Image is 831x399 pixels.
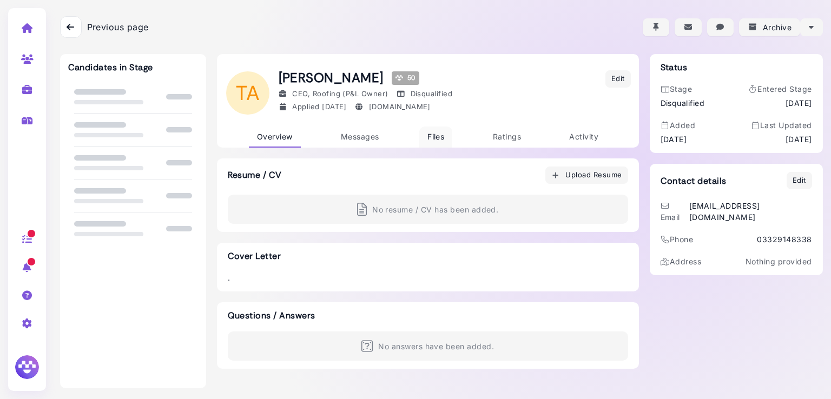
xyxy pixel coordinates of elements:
[661,97,705,109] div: Disqualified
[757,234,812,245] div: 03329148338
[661,62,688,72] h3: Status
[322,102,347,111] time: Sep 01, 2025
[228,272,628,283] p: .
[228,195,628,224] div: No resume / CV has been added.
[279,89,388,99] div: CEO, Roofing (P&L Owner)
[605,70,631,88] button: Edit
[493,132,521,141] span: Ratings
[485,127,529,148] a: Ratings
[14,354,41,381] img: Megan
[226,71,269,115] span: TA
[661,234,694,245] div: Phone
[228,170,282,180] h3: Resume / CV
[661,200,687,223] div: Email
[427,132,444,141] span: Files
[661,134,687,145] time: [DATE]
[249,127,301,148] a: Overview
[569,132,598,141] span: Activity
[279,102,347,112] div: Applied
[257,132,293,141] span: Overview
[750,119,812,131] div: Last Updated
[551,170,622,181] div: Upload Resume
[60,16,149,38] a: Previous page
[68,62,153,72] h3: Candidates in Stage
[748,83,812,95] div: Entered Stage
[333,127,387,148] a: Messages
[545,167,628,184] button: Upload Resume
[561,127,606,148] a: Activity
[746,256,812,267] p: Nothing provided
[793,175,806,186] div: Edit
[786,97,812,109] time: Sep 01, 2025
[661,256,702,267] div: Address
[341,132,379,141] span: Messages
[661,83,705,95] div: Stage
[228,251,628,261] h3: Cover Letter
[395,74,403,82] img: Megan Score
[739,18,800,36] button: Archive
[87,21,149,34] span: Previous page
[397,89,453,99] div: Disqualified
[689,200,812,223] div: [EMAIL_ADDRESS][DOMAIN_NAME]
[279,70,453,86] h1: [PERSON_NAME]
[392,71,419,84] div: 50
[661,176,727,186] h3: Contact details
[611,74,625,84] div: Edit
[748,22,792,33] div: Archive
[786,134,812,145] time: [DATE]
[419,127,452,148] a: Files
[228,310,628,321] h3: Questions / Answers
[787,172,812,189] button: Edit
[355,102,431,112] div: [DOMAIN_NAME]
[228,331,628,361] div: No answers have been added.
[661,119,696,131] div: Added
